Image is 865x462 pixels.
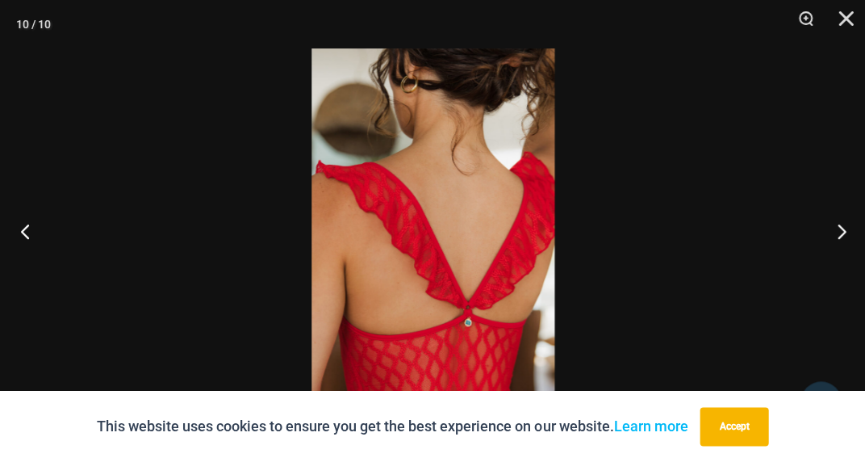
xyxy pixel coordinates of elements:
div: 10 / 10 [16,12,51,36]
a: Learn more [613,418,687,435]
button: Next [804,191,865,271]
button: Accept [700,407,768,446]
img: Sometimes Red 587 Dress 07 [311,48,554,413]
p: This website uses cookies to ensure you get the best experience on our website. [97,414,687,439]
